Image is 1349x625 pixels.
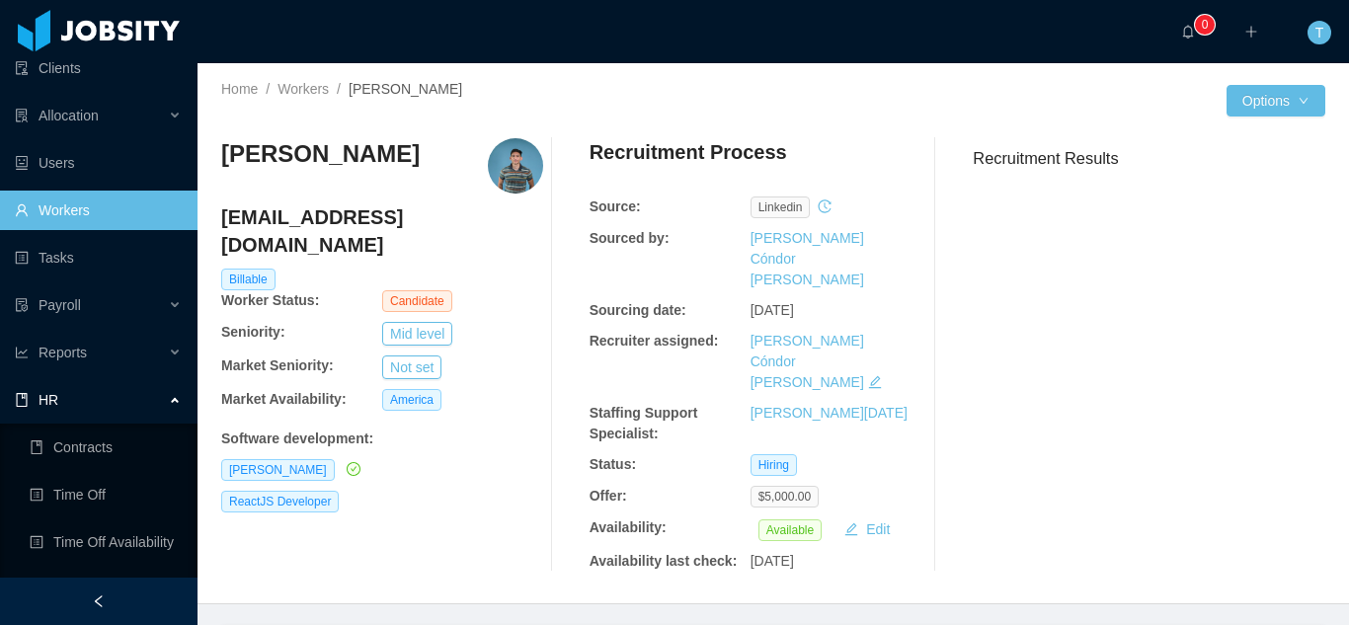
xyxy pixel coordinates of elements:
a: [PERSON_NAME] Cóndor [PERSON_NAME] [751,230,864,287]
span: Candidate [382,290,452,312]
a: Workers [278,81,329,97]
h4: [EMAIL_ADDRESS][DOMAIN_NAME] [221,203,543,259]
b: Offer: [590,488,627,504]
span: ReactJS Developer [221,491,339,512]
i: icon: check-circle [347,462,360,476]
b: Availability last check: [590,553,738,569]
b: Worker Status: [221,292,319,308]
button: icon: editEdit [836,517,898,541]
b: Sourced by: [590,230,670,246]
b: Recruiter assigned: [590,333,719,349]
a: icon: profileTime Off Availability [30,522,182,562]
b: Software development : [221,430,373,446]
span: / [337,81,341,97]
a: [PERSON_NAME] Cóndor [PERSON_NAME] [751,333,864,390]
button: Mid level [382,322,452,346]
i: icon: solution [15,109,29,122]
button: Not set [382,355,441,379]
i: icon: plus [1244,25,1258,39]
b: Market Availability: [221,391,347,407]
b: Market Seniority: [221,357,334,373]
a: icon: profileTime Off [30,475,182,514]
b: Seniority: [221,324,285,340]
b: Source: [590,198,641,214]
span: $5,000.00 [751,486,819,508]
i: icon: history [818,199,832,213]
a: icon: robotUsers [15,143,182,183]
h4: Recruitment Process [590,138,787,166]
a: icon: profileTasks [15,238,182,277]
i: icon: file-protect [15,298,29,312]
b: Staffing Support Specialist: [590,405,698,441]
span: [DATE] [751,302,794,318]
a: icon: auditClients [15,48,182,88]
span: Payroll [39,297,81,313]
i: icon: line-chart [15,346,29,359]
i: icon: book [15,393,29,407]
b: Status: [590,456,636,472]
span: [PERSON_NAME] [349,81,462,97]
a: icon: bookContracts [30,428,182,467]
span: Hiring [751,454,797,476]
span: T [1315,21,1324,44]
span: / [266,81,270,97]
b: Availability: [590,519,667,535]
h3: Recruitment Results [973,146,1325,171]
i: icon: bell [1181,25,1195,39]
i: icon: edit [868,375,882,389]
span: [DATE] [751,553,794,569]
span: Allocation [39,108,99,123]
img: 73f5672a-8fc0-4046-bd56-121dfc05ceef.jpeg [488,138,543,194]
h3: [PERSON_NAME] [221,138,420,170]
span: [PERSON_NAME] [221,459,335,481]
a: icon: check-circle [343,461,360,477]
a: [PERSON_NAME][DATE] [751,405,908,421]
a: Home [221,81,258,97]
span: Reports [39,345,87,360]
a: icon: userWorkers [15,191,182,230]
span: America [382,389,441,411]
span: linkedin [751,196,811,218]
b: Sourcing date: [590,302,686,318]
span: HR [39,392,58,408]
button: Optionsicon: down [1227,85,1325,117]
a: icon: apartment [30,570,182,609]
sup: 0 [1195,15,1215,35]
span: Billable [221,269,276,290]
